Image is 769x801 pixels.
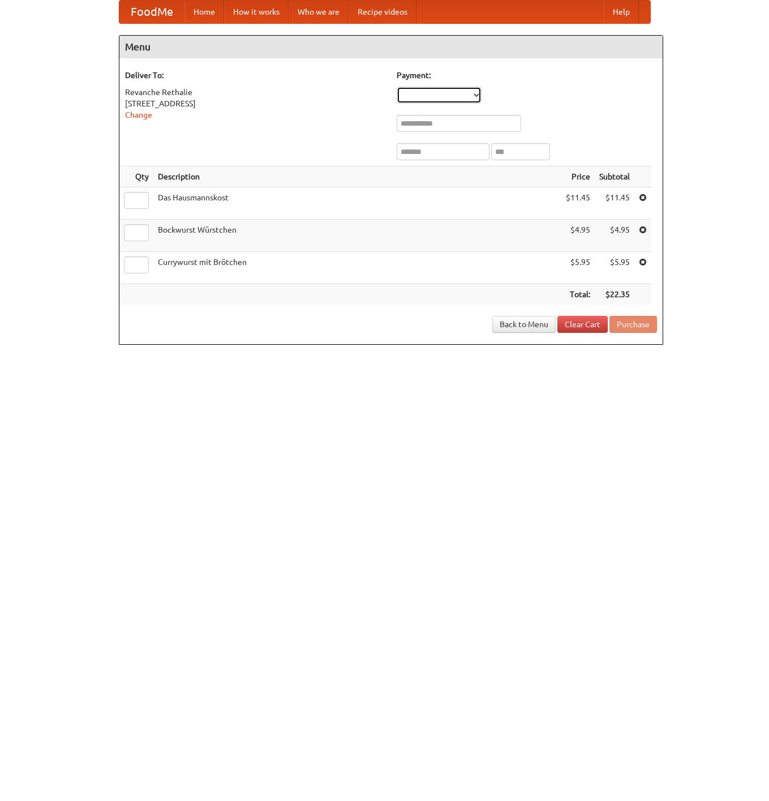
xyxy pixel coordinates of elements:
[125,87,385,98] div: Revanche Rethalie
[125,110,152,119] a: Change
[595,252,634,284] td: $5.95
[119,1,184,23] a: FoodMe
[224,1,289,23] a: How it works
[119,36,663,58] h4: Menu
[557,316,608,333] a: Clear Cart
[609,316,657,333] button: Purchase
[595,187,634,220] td: $11.45
[604,1,639,23] a: Help
[153,166,561,187] th: Description
[595,220,634,252] td: $4.95
[349,1,416,23] a: Recipe videos
[125,98,385,109] div: [STREET_ADDRESS]
[153,252,561,284] td: Currywurst mit Brötchen
[561,284,595,305] th: Total:
[119,166,153,187] th: Qty
[595,166,634,187] th: Subtotal
[125,70,385,81] h5: Deliver To:
[561,220,595,252] td: $4.95
[561,252,595,284] td: $5.95
[492,316,556,333] a: Back to Menu
[397,70,657,81] h5: Payment:
[561,166,595,187] th: Price
[153,220,561,252] td: Bockwurst Würstchen
[153,187,561,220] td: Das Hausmannskost
[184,1,224,23] a: Home
[289,1,349,23] a: Who we are
[595,284,634,305] th: $22.35
[561,187,595,220] td: $11.45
